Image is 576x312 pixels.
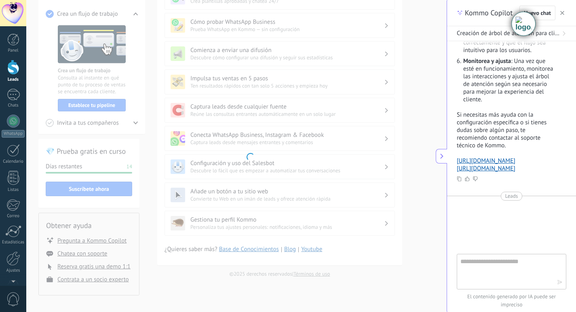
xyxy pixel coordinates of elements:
span: Leads [505,192,518,200]
div: Leads [2,77,25,82]
div: WhatsApp [2,130,25,138]
span: Nuevo chat [524,10,551,16]
button: Nuevo chat [519,6,555,20]
div: Ajustes [2,268,25,273]
span: Kommo Copilot [465,8,513,18]
div: Listas [2,187,25,193]
p: : Una vez que esté en funcionamiento, monitorea las interacciones y ajusta el árbol de atención s... [463,57,557,103]
img: Timeline extension [515,16,532,31]
div: Estadísticas [2,240,25,245]
div: Correo [2,214,25,219]
p: Si necesitas más ayuda con la configuración específica o si tienes dudas sobre algún paso, te rec... [457,111,557,149]
div: Panel [2,48,25,53]
div: Calendario [2,159,25,164]
strong: Monitorea y ajusta [463,57,511,65]
button: Creación de árbol de atención para clientes en WhatsApp [447,26,576,41]
span: Creación de árbol de atención para clientes en WhatsApp [457,29,560,38]
a: [URL][DOMAIN_NAME] [457,165,515,172]
a: [URL][DOMAIN_NAME] [457,157,515,165]
div: Chats [2,103,25,108]
span: El contenido generado por IA puede ser impreciso [457,293,566,309]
